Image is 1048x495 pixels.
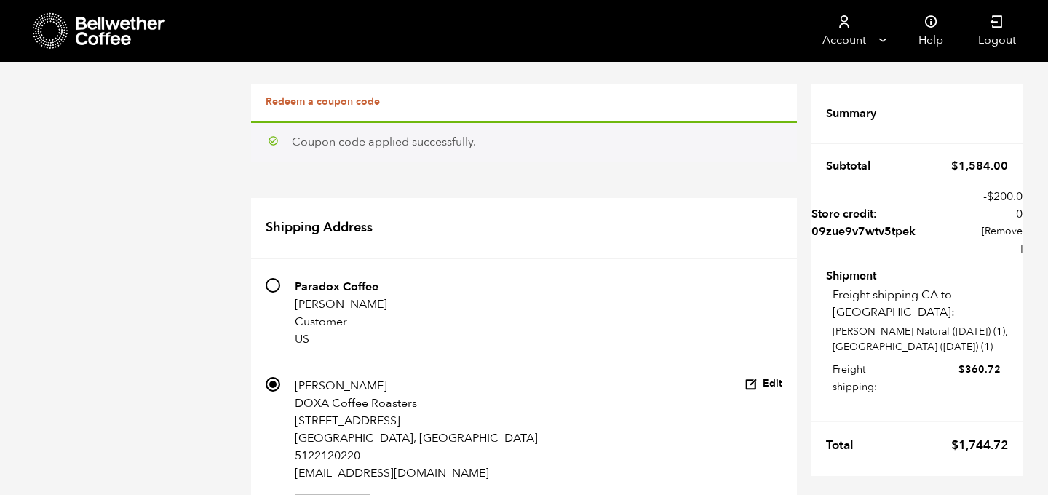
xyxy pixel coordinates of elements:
th: Total [826,429,862,462]
p: [PERSON_NAME] [295,296,387,313]
p: Freight shipping CA to [GEOGRAPHIC_DATA]: [833,286,1008,321]
th: Subtotal [826,151,879,181]
span: $ [987,189,993,205]
bdi: 360.72 [958,363,1001,376]
input: [PERSON_NAME] DOXA Coffee Roasters [STREET_ADDRESS] [GEOGRAPHIC_DATA], [GEOGRAPHIC_DATA] 51221202... [266,377,280,392]
p: US [295,330,387,348]
p: [STREET_ADDRESS] [295,412,538,429]
bdi: 1,584.00 [951,158,1008,174]
div: Coupon code applied successfully. [292,135,774,151]
span: 200.00 [987,189,1023,222]
p: [PERSON_NAME] Natural ([DATE]) (1), [GEOGRAPHIC_DATA] ([DATE]) (1) [833,324,1008,355]
th: Summary [826,98,885,129]
h2: Shipping Address [251,198,797,259]
th: Store credit: 09zue9v7wtv5tpek [811,181,972,264]
td: - [972,181,1023,264]
p: 5122120220 [295,447,538,464]
span: $ [951,158,958,174]
span: $ [951,437,958,454]
strong: Paradox Coffee [295,279,378,295]
p: [EMAIL_ADDRESS][DOMAIN_NAME] [295,464,538,482]
p: DOXA Coffee Roasters [295,395,538,412]
a: Redeem a coupon code [266,95,380,108]
a: Remove 09zue9v7wtv5tpek coupon [981,223,1023,258]
label: Freight shipping: [833,360,1001,396]
input: Paradox Coffee [PERSON_NAME] Customer US [266,278,280,293]
p: [PERSON_NAME] [295,377,538,395]
span: $ [958,363,965,376]
p: [GEOGRAPHIC_DATA], [GEOGRAPHIC_DATA] [295,429,538,447]
p: Customer [295,313,387,330]
bdi: 1,744.72 [951,437,1008,454]
th: Shipment [826,270,910,280]
button: Edit [745,377,782,391]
